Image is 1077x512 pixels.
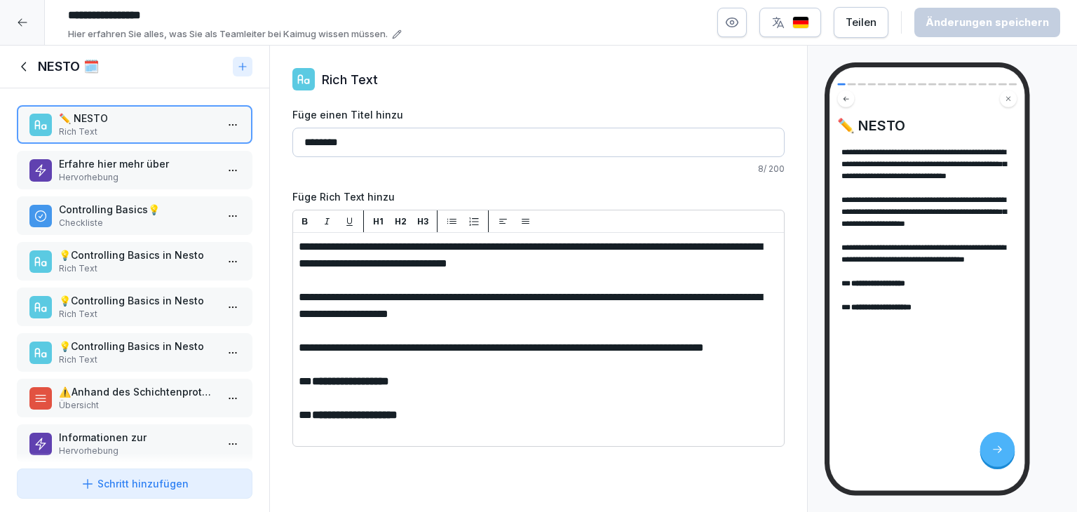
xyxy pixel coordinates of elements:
[792,16,809,29] img: de.svg
[38,58,99,75] h1: NESTO 🗓️
[59,156,216,171] p: Erfahre hier mehr über
[322,70,378,89] p: Rich Text
[17,333,252,372] div: 💡Controlling Basics in NestoRich Text
[395,215,407,228] p: H2
[59,445,216,457] p: Hervorhebung
[59,171,216,184] p: Hervorhebung
[17,379,252,417] div: ⚠️ Anhand des Schichtenprotokolls wird die Abrechnung aller Mitarbeiter erstellt💸💸! Das heißt:Übe...
[17,288,252,326] div: 💡​Controlling Basics in NestoRich Text
[292,163,785,175] p: 8 / 200
[414,213,431,230] button: H3
[17,196,252,235] div: Controlling Basics💡​​Checkliste
[926,15,1049,30] div: Änderungen speichern
[17,151,252,189] div: Erfahre hier mehr überHervorhebung
[68,27,388,41] p: Hier erfahren Sie alles, was Sie als Teamleiter bei Kaimug wissen müssen.
[914,8,1060,37] button: Änderungen speichern
[373,215,384,228] p: H1
[837,117,1017,134] h4: ✏️ NESTO
[59,293,216,308] p: 💡​Controlling Basics in Nesto
[59,308,216,321] p: Rich Text
[417,215,428,228] p: H3
[81,476,189,491] div: Schritt hinzufügen
[59,430,216,445] p: Informationen zur
[59,111,216,126] p: ✏️ NESTO
[59,248,216,262] p: 💡Controlling Basics in Nesto
[846,15,876,30] div: Teilen
[370,213,386,230] button: H1
[17,424,252,463] div: Informationen zurHervorhebung
[17,469,252,499] button: Schritt hinzufügen
[292,107,785,122] label: Füge einen Titel hinzu
[59,217,216,229] p: Checkliste
[59,384,216,399] p: ⚠️ Anhand des Schichtenprotokolls wird die Abrechnung aller Mitarbeiter erstellt💸💸! Das heißt:
[59,202,216,217] p: Controlling Basics💡​​
[17,242,252,281] div: 💡Controlling Basics in NestoRich Text
[59,339,216,353] p: 💡Controlling Basics in Nesto
[292,189,785,204] label: Füge Rich Text hinzu
[59,262,216,275] p: Rich Text
[17,105,252,144] div: ✏️ NESTORich Text
[392,213,409,230] button: H2
[59,126,216,138] p: Rich Text
[834,7,888,38] button: Teilen
[59,399,216,412] p: Übersicht
[59,353,216,366] p: Rich Text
